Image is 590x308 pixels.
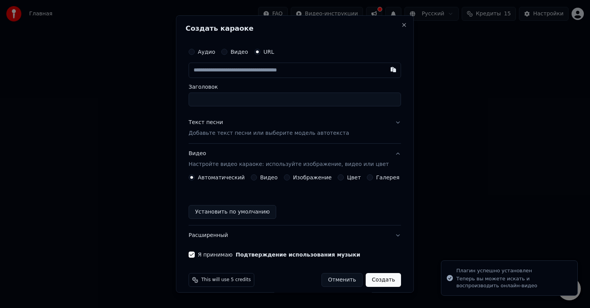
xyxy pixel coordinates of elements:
button: Я принимаю [236,252,360,257]
div: ВидеоНастройте видео караоке: используйте изображение, видео или цвет [189,174,401,225]
button: Отменить [322,273,363,287]
p: Настройте видео караоке: используйте изображение, видео или цвет [189,161,389,168]
div: Текст песни [189,119,223,126]
label: Заголовок [189,84,401,89]
label: Видео [260,175,278,180]
p: Добавьте текст песни или выберите модель автотекста [189,129,349,137]
label: Автоматический [198,175,245,180]
button: ВидеоНастройте видео караоке: используйте изображение, видео или цвет [189,144,401,174]
label: Цвет [347,175,361,180]
button: Установить по умолчанию [189,205,276,219]
span: This will use 5 credits [201,277,251,283]
label: Галерея [376,175,400,180]
button: Расширенный [189,225,401,245]
label: URL [264,49,274,55]
label: Изображение [293,175,332,180]
h2: Создать караоке [186,25,404,32]
div: Видео [189,150,389,168]
label: Видео [230,49,248,55]
label: Я принимаю [198,252,360,257]
button: Создать [366,273,401,287]
button: Текст песниДобавьте текст песни или выберите модель автотекста [189,113,401,143]
label: Аудио [198,49,215,55]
